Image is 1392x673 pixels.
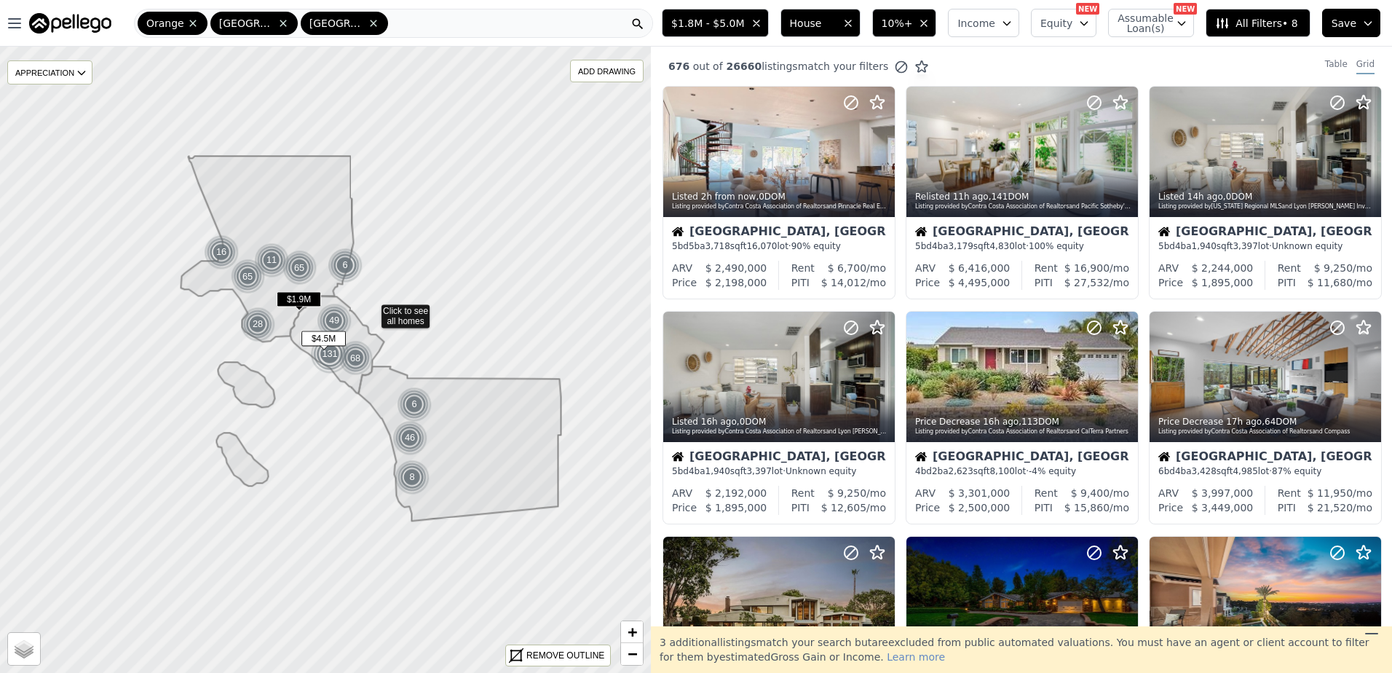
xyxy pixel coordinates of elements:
[915,226,927,237] img: House
[7,60,92,84] div: APPRECIATION
[628,645,637,663] span: −
[1158,226,1170,237] img: House
[1108,9,1194,37] button: Assumable Loan(s)
[1192,466,1217,476] span: 3,428
[1118,13,1164,34] span: Assumable Loan(s)
[791,500,810,515] div: PITI
[526,649,604,662] div: REMOVE OUTLINE
[1226,417,1262,427] time: 2025-09-17 22:41
[821,502,866,513] span: $ 12,605
[672,240,886,252] div: 5 bd 5 ba sqft lot · 90% equity
[672,416,887,428] div: Listed , 0 DOM
[815,486,886,500] div: /mo
[915,428,1131,436] div: Listing provided by Contra Costa Association of Realtors and CalTerra Partners
[672,428,887,436] div: Listing provided by Contra Costa Association of Realtors and Lyon [PERSON_NAME] Investment Real E...
[915,500,940,515] div: Price
[1206,9,1310,37] button: All Filters• 8
[701,192,756,202] time: 2025-09-18 18:16
[1278,275,1296,290] div: PITI
[395,460,430,495] div: 8
[1064,262,1110,274] span: $ 16,900
[798,59,889,74] span: match your filters
[915,451,1129,465] div: [GEOGRAPHIC_DATA], [GEOGRAPHIC_DATA]
[915,226,1129,240] div: [GEOGRAPHIC_DATA], [GEOGRAPHIC_DATA]
[1278,261,1301,275] div: Rent
[1325,58,1348,74] div: Table
[662,9,768,37] button: $1.8M - $5.0M
[1233,241,1257,251] span: 3,397
[705,466,730,476] span: 1,940
[229,258,266,295] div: 65
[1035,261,1058,275] div: Rent
[1301,486,1372,500] div: /mo
[1158,191,1374,202] div: Listed , 0 DOM
[791,486,815,500] div: Rent
[1035,275,1053,290] div: PITI
[723,60,762,72] span: 26660
[746,241,777,251] span: 16,070
[746,466,771,476] span: 3,397
[1301,261,1372,275] div: /mo
[672,451,886,465] div: [GEOGRAPHIC_DATA], [GEOGRAPHIC_DATA]
[1322,9,1380,37] button: Save
[1187,192,1223,202] time: 2025-09-18 02:04
[915,275,940,290] div: Price
[1192,277,1254,288] span: $ 1,895,000
[949,487,1011,499] span: $ 3,301,000
[392,420,427,455] div: 46
[337,339,375,377] img: g2.png
[395,460,430,495] img: g1.png
[672,202,887,211] div: Listing provided by Contra Costa Association of Realtors and Pinnacle Real Estate Group
[672,261,692,275] div: ARV
[1158,416,1374,428] div: Price Decrease , 64 DOM
[204,235,239,269] div: 16
[1071,487,1110,499] span: $ 9,400
[310,334,350,374] img: g3.png
[705,277,767,288] span: $ 2,198,000
[790,16,837,31] span: House
[1174,3,1197,15] div: NEW
[1158,275,1183,290] div: Price
[281,249,318,286] div: 65
[810,275,886,290] div: /mo
[1332,16,1356,31] span: Save
[915,240,1129,252] div: 5 bd 4 ba sqft lot · 100% equity
[229,258,267,295] img: g2.png
[949,466,973,476] span: 2,623
[672,226,684,237] img: House
[1031,9,1096,37] button: Equity
[1158,500,1183,515] div: Price
[1040,16,1072,31] span: Equity
[989,241,1014,251] span: 4,830
[948,9,1019,37] button: Income
[1053,275,1129,290] div: /mo
[1192,241,1217,251] span: 1,940
[915,416,1131,428] div: Price Decrease , 113 DOM
[957,16,995,31] span: Income
[1314,262,1353,274] span: $ 9,250
[240,307,275,342] div: 28
[791,275,810,290] div: PITI
[1035,500,1053,515] div: PITI
[1158,486,1179,500] div: ARV
[1035,486,1058,500] div: Rent
[915,465,1129,477] div: 4 bd 2 ba sqft lot · -4% equity
[317,303,352,338] img: g1.png
[906,311,1137,524] a: Price Decrease 16h ago,113DOMListing provided byContra Costa Association of Realtorsand CalTerra ...
[1064,277,1110,288] span: $ 27,532
[915,451,927,463] img: House
[397,387,432,422] img: g1.png
[254,243,289,278] div: 11
[1064,502,1110,513] span: $ 15,860
[1158,226,1372,240] div: [GEOGRAPHIC_DATA], [GEOGRAPHIC_DATA]
[1053,500,1129,515] div: /mo
[671,16,744,31] span: $1.8M - $5.0M
[219,16,274,31] span: [GEOGRAPHIC_DATA]
[1308,487,1353,499] span: $ 11,950
[277,291,321,307] span: $1.9M
[949,241,973,251] span: 3,179
[828,487,866,499] span: $ 9,250
[301,331,346,346] span: $4.5M
[887,651,945,663] span: Learn more
[277,291,321,312] div: $1.9M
